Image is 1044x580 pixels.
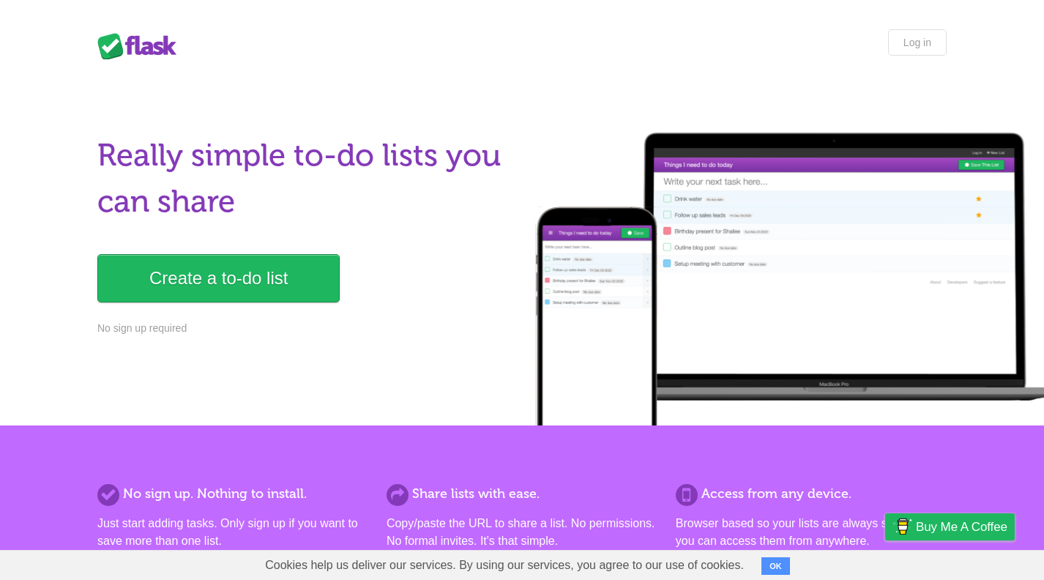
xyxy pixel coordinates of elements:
[676,515,947,550] p: Browser based so your lists are always synced and you can access them from anywhere.
[97,133,513,225] h1: Really simple to-do lists you can share
[97,254,340,302] a: Create a to-do list
[250,551,758,580] span: Cookies help us deliver our services. By using our services, you agree to our use of cookies.
[761,557,790,575] button: OK
[97,321,513,336] p: No sign up required
[387,484,657,504] h2: Share lists with ease.
[97,515,368,550] p: Just start adding tasks. Only sign up if you want to save more than one list.
[888,29,947,56] a: Log in
[97,484,368,504] h2: No sign up. Nothing to install.
[885,513,1015,540] a: Buy me a coffee
[676,484,947,504] h2: Access from any device.
[97,33,185,59] div: Flask Lists
[387,515,657,550] p: Copy/paste the URL to share a list. No permissions. No formal invites. It's that simple.
[892,514,912,539] img: Buy me a coffee
[916,514,1007,540] span: Buy me a coffee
